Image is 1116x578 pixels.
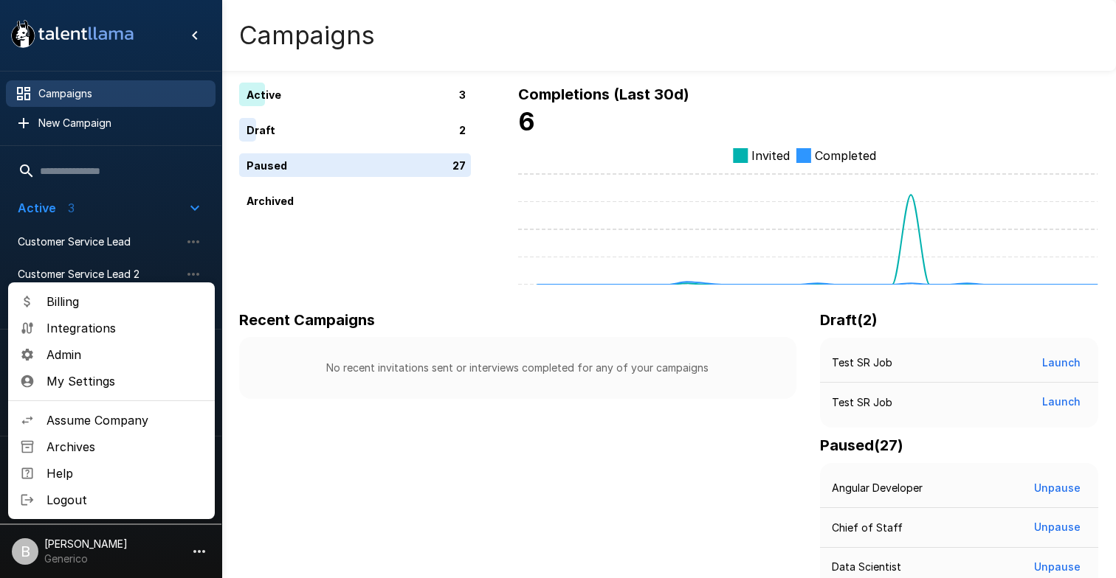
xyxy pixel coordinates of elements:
span: Logout [46,491,203,509]
span: Assume Company [46,411,203,429]
span: Billing [46,293,203,310]
span: Archives [46,438,203,456]
span: Help [46,464,203,482]
span: My Settings [46,372,203,390]
span: Admin [46,346,203,363]
span: Integrations [46,319,203,337]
